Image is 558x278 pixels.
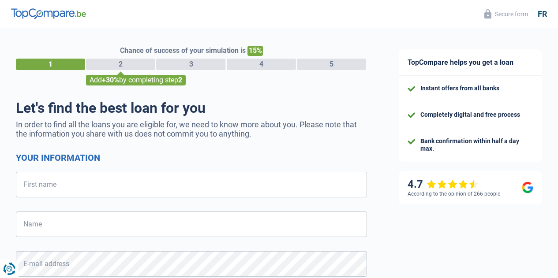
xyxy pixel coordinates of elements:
[119,60,123,68] font: 2
[538,9,547,19] font: fr
[90,76,102,84] font: Add
[495,11,528,18] font: Secure form
[11,8,86,19] img: TopCompare Logo
[408,191,500,197] font: According to the opinion of 266 people
[479,7,533,21] button: Secure form
[102,76,119,84] font: +30%
[408,178,423,190] font: 4.7
[408,58,513,67] font: TopCompare helps you get a loan
[249,46,262,55] font: 15%
[330,60,333,68] font: 5
[49,60,52,68] font: 1
[16,100,206,116] font: Let's find the best loan for you
[16,120,357,138] font: In order to find all the loans you are eligible for, we need to know more about you. Please note ...
[189,60,193,68] font: 3
[420,111,520,118] font: Completely digital and free process
[120,46,246,55] font: Chance of success of your simulation is
[259,60,263,68] font: 4
[420,137,519,152] font: Bank confirmation within half a day max.
[16,152,100,163] font: Your information
[420,85,499,92] font: Instant offers from all banks
[178,76,182,84] font: 2
[119,76,178,84] font: by completing step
